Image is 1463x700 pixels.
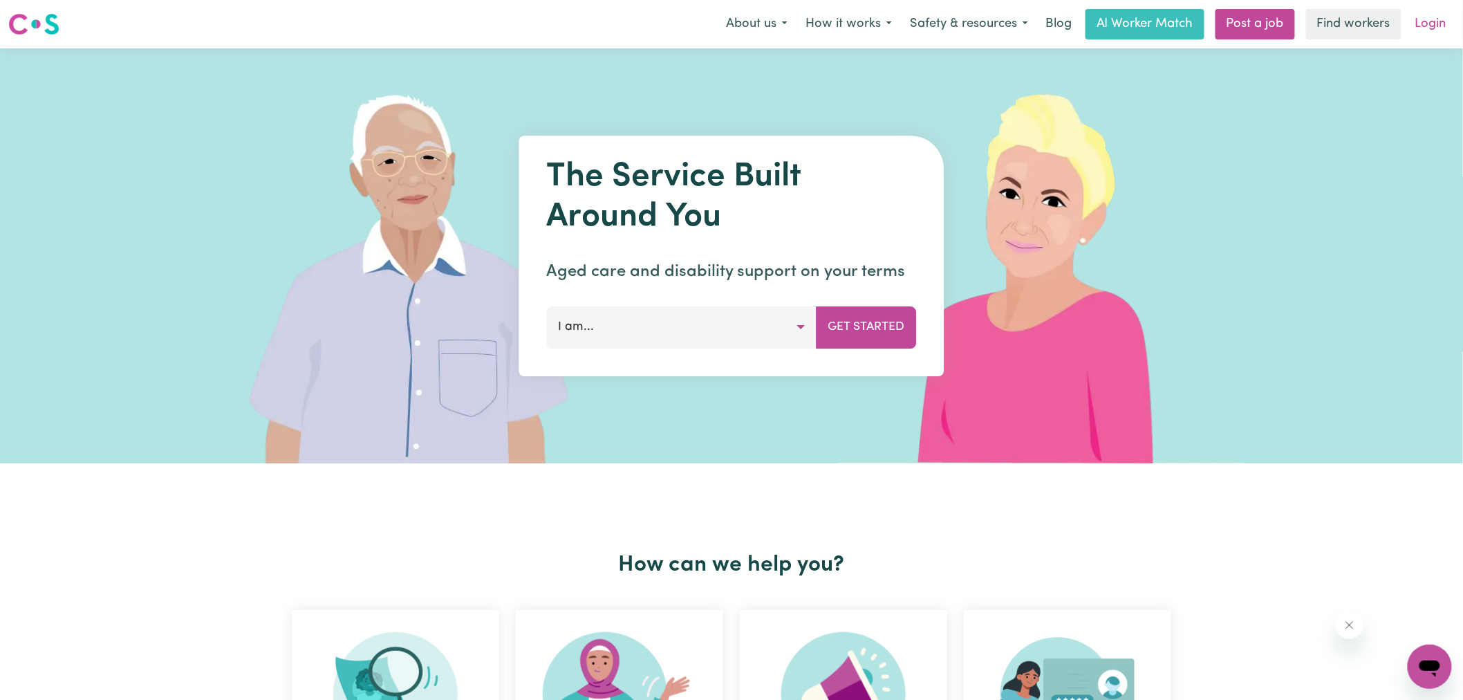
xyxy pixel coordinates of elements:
img: Careseekers logo [8,12,59,37]
button: About us [717,10,796,39]
button: I am... [547,306,817,348]
iframe: Close message [1336,611,1363,639]
span: Need any help? [8,10,84,21]
button: Safety & resources [901,10,1037,39]
iframe: Button to launch messaging window [1408,645,1452,689]
a: Find workers [1306,9,1401,39]
a: Careseekers logo [8,8,59,40]
h2: How can we help you? [283,552,1180,578]
h1: The Service Built Around You [547,158,917,237]
a: Blog [1037,9,1080,39]
a: Post a job [1215,9,1295,39]
button: Get Started [817,306,917,348]
a: AI Worker Match [1085,9,1204,39]
p: Aged care and disability support on your terms [547,259,917,284]
a: Login [1407,9,1455,39]
button: How it works [796,10,901,39]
